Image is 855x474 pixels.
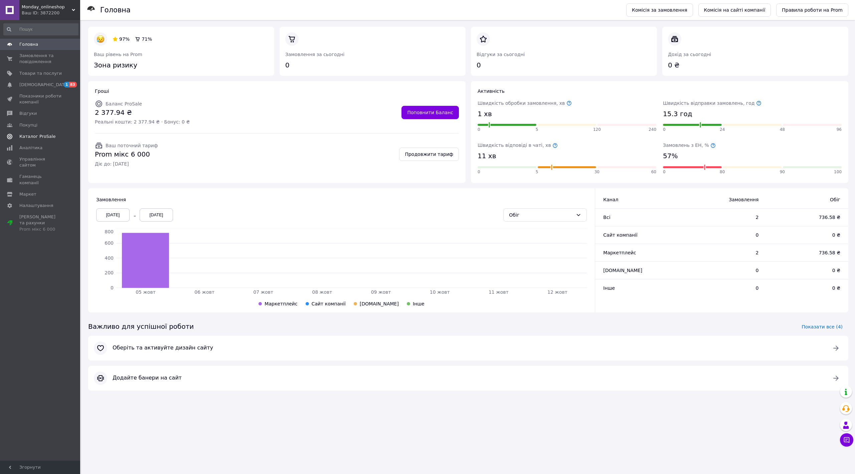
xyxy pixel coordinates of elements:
[19,134,55,140] span: Каталог ProSale
[401,106,459,119] a: Поповнити Баланс
[720,127,725,133] span: 24
[19,203,53,209] span: Налаштування
[772,214,840,221] span: 736.58 ₴
[776,3,848,17] a: Правила роботи на Prom
[19,226,62,232] div: Prom мікс 6 000
[3,23,78,35] input: Пошук
[489,289,509,295] tspan: 11 жовт
[105,240,114,246] tspan: 600
[663,109,692,119] span: 15.3 год
[478,127,480,133] span: 0
[113,344,824,352] span: Оберіть та активуйте дизайн сайту
[95,161,158,167] span: Діє до: [DATE]
[663,143,716,148] span: Замовлень з ЕН, %
[19,110,37,116] span: Відгуки
[106,101,142,106] span: Баланс ProSale
[100,6,131,14] h1: Головна
[663,100,761,106] span: Швидкість відправки замовлень, год
[19,174,62,186] span: Гаманець компанії
[688,232,759,238] span: 0
[19,53,62,65] span: Замовлення та повідомлення
[547,289,567,295] tspan: 12 жовт
[95,150,158,159] span: Prom мікс 6 000
[64,82,69,87] span: 1
[772,232,840,238] span: 0 ₴
[19,214,62,232] span: [PERSON_NAME] та рахунки
[194,289,214,295] tspan: 06 жовт
[413,301,424,306] span: Інше
[113,374,824,382] span: Додайте банери на сайт
[253,289,273,295] tspan: 07 жовт
[837,127,842,133] span: 96
[802,323,843,330] span: Показати все (4)
[509,211,573,219] div: Обіг
[772,196,840,203] span: Обіг
[663,169,666,175] span: 0
[88,366,848,391] a: Додайте банери на сайт
[603,232,637,238] span: Сайт компанії
[663,151,678,161] span: 57%
[105,229,114,234] tspan: 800
[478,88,505,94] span: Активність
[19,93,62,105] span: Показники роботи компанії
[399,148,459,161] a: Продовжити тариф
[478,100,572,106] span: Швидкість обробки замовлення, хв
[478,109,492,119] span: 1 хв
[649,127,656,133] span: 240
[88,322,194,331] span: Важливо для успішної роботи
[688,267,759,274] span: 0
[371,289,391,295] tspan: 09 жовт
[105,270,114,275] tspan: 200
[19,191,36,197] span: Маркет
[772,249,840,256] span: 736.58 ₴
[119,36,130,42] span: 97%
[834,169,842,175] span: 100
[140,208,173,222] div: [DATE]
[720,169,725,175] span: 80
[772,285,840,291] span: 0 ₴
[651,169,656,175] span: 60
[840,433,853,447] button: Чат з покупцем
[19,145,42,151] span: Аналітика
[95,118,190,125] span: Реальні кошти: 2 377.94 ₴ · Бонус: 0 ₴
[688,214,759,221] span: 2
[603,268,642,273] span: [DOMAIN_NAME]
[95,108,190,117] span: 2 377.94 ₴
[593,127,601,133] span: 120
[536,169,538,175] span: 5
[780,169,785,175] span: 90
[312,301,346,306] span: Сайт компанії
[478,143,558,148] span: Швидкість відповіді в чаті, хв
[19,156,62,168] span: Управління сайтом
[96,197,126,202] span: Замовлення
[698,3,771,17] a: Комісія на сайті компанії
[478,151,496,161] span: 11 хв
[69,82,77,87] span: 83
[19,41,38,47] span: Головна
[603,285,615,291] span: Інше
[96,208,130,222] div: [DATE]
[106,143,158,148] span: Ваш поточний тариф
[603,250,636,255] span: Маркетплейс
[594,169,600,175] span: 30
[360,301,399,306] span: [DOMAIN_NAME]
[22,10,80,16] div: Ваш ID: 3872200
[19,70,62,76] span: Товари та послуги
[136,289,156,295] tspan: 05 жовт
[19,122,37,128] span: Покупці
[111,285,114,290] tspan: 0
[312,289,332,295] tspan: 08 жовт
[536,127,538,133] span: 5
[603,215,610,220] span: Всi
[780,127,785,133] span: 48
[105,255,114,261] tspan: 400
[688,196,759,203] span: Замовлення
[478,169,480,175] span: 0
[626,3,693,17] a: Комісія за замовлення
[19,82,69,88] span: [DEMOGRAPHIC_DATA]
[265,301,297,306] span: Маркетплейс
[88,336,848,361] a: Оберіть та активуйте дизайн сайту
[663,127,666,133] span: 0
[772,267,840,274] span: 0 ₴
[688,249,759,256] span: 2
